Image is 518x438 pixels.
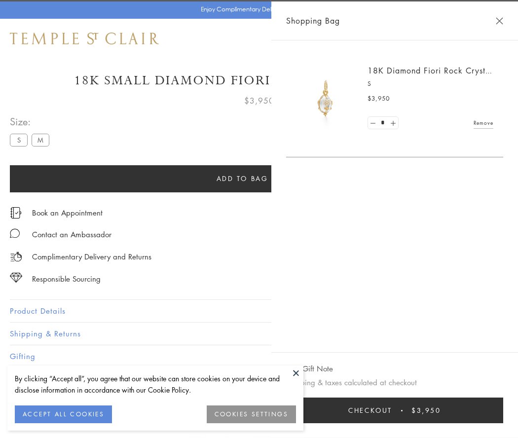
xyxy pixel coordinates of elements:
[32,273,101,285] div: Responsible Sourcing
[10,134,28,146] label: S
[411,405,441,416] span: $3,950
[348,405,392,416] span: Checkout
[10,300,508,322] button: Product Details
[207,405,296,423] button: COOKIES SETTINGS
[15,373,296,396] div: By clicking “Accept all”, you agree that our website can store cookies on your device and disclos...
[10,207,22,219] img: icon_appointment.svg
[286,376,503,389] p: Shipping & taxes calculated at checkout
[32,207,103,218] a: Book an Appointment
[10,165,475,192] button: Add to bag
[10,113,53,130] span: Size:
[496,17,503,25] button: Close Shopping Bag
[368,79,493,89] p: S
[244,94,274,107] span: $3,950
[32,134,49,146] label: M
[368,117,378,129] a: Set quantity to 0
[201,4,313,14] p: Enjoy Complimentary Delivery & Returns
[10,33,159,44] img: Temple St. Clair
[296,69,355,128] img: P51889-E11FIORI
[10,273,22,283] img: icon_sourcing.svg
[32,251,151,263] p: Complimentary Delivery and Returns
[368,94,390,104] span: $3,950
[286,398,503,423] button: Checkout $3,950
[10,72,508,89] h1: 18K Small Diamond Fiori Rock Crystal Amulet
[388,117,398,129] a: Set quantity to 2
[10,323,508,345] button: Shipping & Returns
[10,345,508,367] button: Gifting
[286,14,340,27] span: Shopping Bag
[10,228,20,238] img: MessageIcon-01_2.svg
[32,228,111,241] div: Contact an Ambassador
[15,405,112,423] button: ACCEPT ALL COOKIES
[474,117,493,128] a: Remove
[286,363,333,375] button: Add Gift Note
[10,251,22,263] img: icon_delivery.svg
[217,173,268,184] span: Add to bag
